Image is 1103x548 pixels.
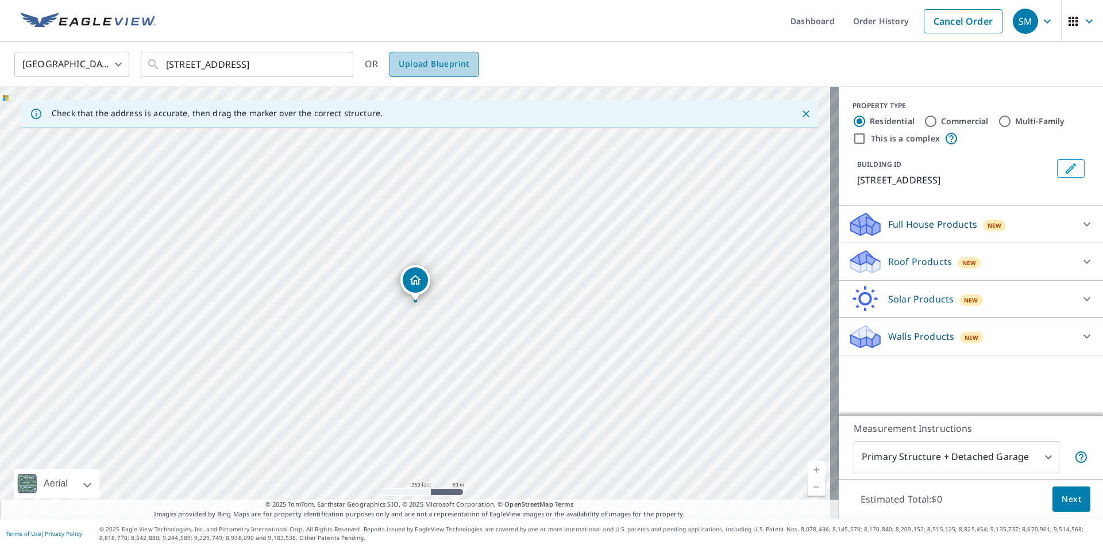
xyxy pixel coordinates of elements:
p: BUILDING ID [857,159,901,169]
img: EV Logo [21,13,156,30]
span: Next [1062,492,1081,507]
p: Estimated Total: $0 [851,486,951,512]
p: Check that the address is accurate, then drag the marker over the correct structure. [52,108,383,118]
p: Walls Products [888,329,954,343]
div: SM [1013,9,1038,34]
a: OpenStreetMap [504,500,553,508]
button: Next [1052,486,1090,512]
button: Edit building 1 [1057,159,1085,178]
div: Aerial [14,469,99,498]
button: Close [799,106,813,121]
label: Multi-Family [1015,116,1065,127]
div: Dropped pin, building 1, Residential property, 1244 Route 212 Saugerties, NY 12477 [400,265,430,301]
p: Solar Products [888,292,954,306]
div: Aerial [40,469,71,498]
a: Privacy Policy [45,530,82,538]
input: Search by address or latitude-longitude [166,48,330,81]
div: PROPERTY TYPE [853,101,1089,111]
span: New [964,296,978,305]
span: New [965,333,979,342]
div: Primary Structure + Detached Garage [854,441,1059,473]
a: Current Level 17, Zoom Out [808,478,825,496]
div: Walls ProductsNew [848,323,1094,350]
p: © 2025 Eagle View Technologies, Inc. and Pictometry International Corp. All Rights Reserved. Repo... [99,525,1097,542]
div: Full House ProductsNew [848,210,1094,238]
p: [STREET_ADDRESS] [857,173,1052,187]
span: © 2025 TomTom, Earthstar Geographics SIO, © 2025 Microsoft Corporation, © [265,500,574,509]
a: Cancel Order [924,9,1002,33]
label: This is a complex [871,133,940,144]
p: Roof Products [888,255,952,269]
div: [GEOGRAPHIC_DATA] [14,48,129,81]
div: OR [365,52,479,77]
p: | [6,530,82,537]
a: Current Level 17, Zoom In [808,461,825,478]
label: Commercial [941,116,989,127]
span: New [988,221,1002,230]
span: New [962,258,977,267]
div: Roof ProductsNew [848,248,1094,275]
div: Solar ProductsNew [848,285,1094,313]
a: Upload Blueprint [389,52,478,77]
a: Terms of Use [6,530,41,538]
a: Terms [555,500,574,508]
p: Measurement Instructions [854,421,1088,435]
span: Upload Blueprint [399,57,469,71]
label: Residential [870,116,915,127]
span: Your report will include the primary structure and a detached garage if one exists. [1074,450,1088,464]
p: Full House Products [888,217,977,231]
